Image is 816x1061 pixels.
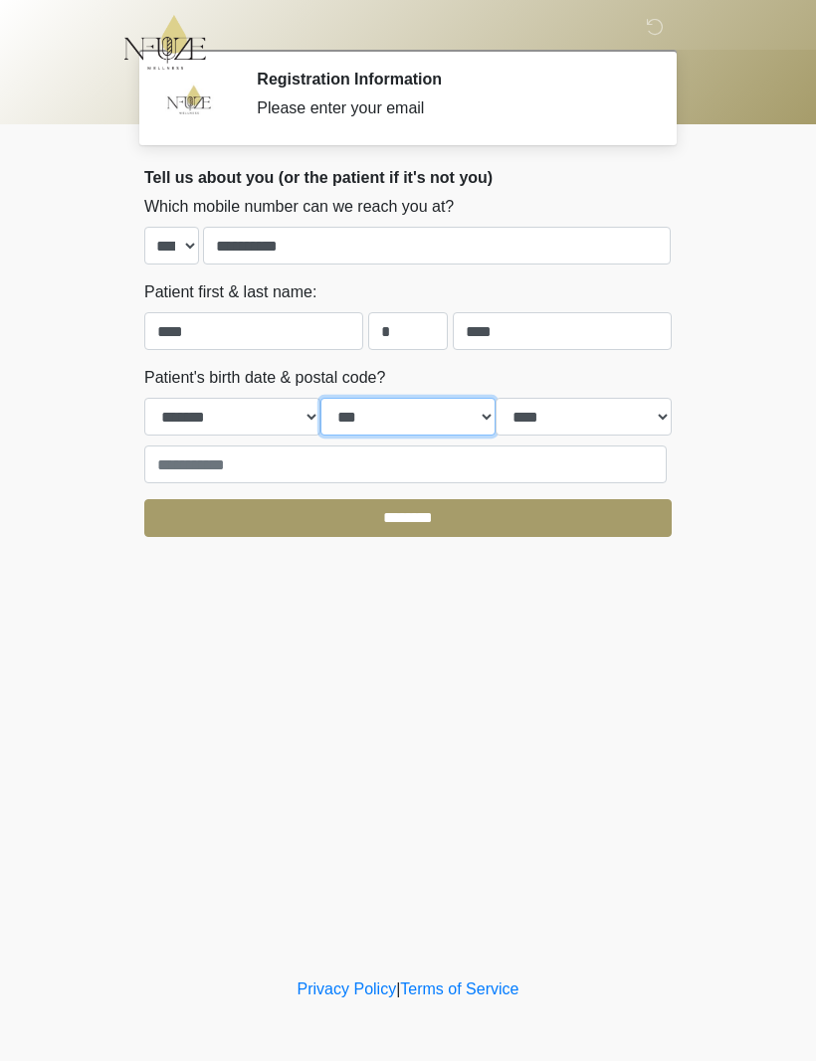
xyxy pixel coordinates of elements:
[257,96,642,120] div: Please enter your email
[396,980,400,997] a: |
[298,980,397,997] a: Privacy Policy
[144,366,385,390] label: Patient's birth date & postal code?
[159,70,219,129] img: Agent Avatar
[124,15,206,70] img: NFuze Wellness Logo
[144,195,454,219] label: Which mobile number can we reach you at?
[400,980,518,997] a: Terms of Service
[144,280,316,304] label: Patient first & last name:
[144,168,672,187] h2: Tell us about you (or the patient if it's not you)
